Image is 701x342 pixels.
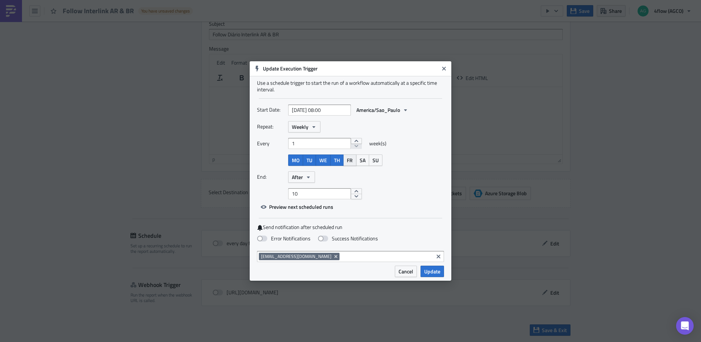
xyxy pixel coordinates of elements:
[330,154,344,166] button: TH
[261,254,331,259] span: [EMAIL_ADDRESS][DOMAIN_NAME]
[356,106,400,114] span: America/Sao_Paulo
[356,154,369,166] button: SA
[351,143,362,149] button: decrement
[257,121,285,132] label: Repeat:
[288,121,320,132] button: Weekly
[319,156,327,164] span: WE
[351,188,362,194] button: increment
[318,235,378,242] label: Success Notifications
[369,138,386,149] span: week(s)
[292,123,308,131] span: Weekly
[424,268,440,275] span: Update
[288,105,351,116] input: YYYY-MM-DD HH:mm
[334,156,340,164] span: TH
[347,156,353,164] span: FR
[351,138,362,144] button: increment
[257,138,285,149] label: Every
[316,154,331,166] button: WE
[372,156,379,164] span: SU
[343,154,356,166] button: FR
[353,104,412,116] button: America/Sao_Paulo
[333,253,340,260] button: Remove Tag
[3,3,350,9] body: Rich Text Area. Press ALT-0 for help.
[351,194,362,200] button: decrement
[292,173,303,181] span: After
[257,171,285,182] label: End:
[395,266,417,277] button: Cancel
[288,171,315,183] button: After
[434,252,443,261] button: Clear selected items
[257,104,285,115] label: Start Date:
[257,224,444,231] label: Send notification after scheduled run
[257,201,337,212] button: Preview next scheduled runs
[307,156,312,164] span: TU
[369,154,382,166] button: SU
[360,156,366,164] span: SA
[257,235,311,242] label: Error Notifications
[269,203,333,211] span: Preview next scheduled runs
[263,65,439,72] h6: Update Execution Trigger
[257,80,444,93] div: Use a schedule trigger to start the run of a workflow automatically at a specific time interval.
[292,156,300,164] span: MO
[288,154,303,166] button: MO
[438,63,449,74] button: Close
[399,268,413,275] span: Cancel
[676,317,694,335] div: Open Intercom Messenger
[303,154,316,166] button: TU
[421,266,444,277] button: Update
